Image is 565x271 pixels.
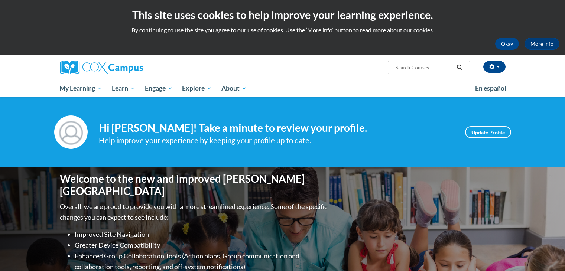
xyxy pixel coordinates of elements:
[217,80,251,97] a: About
[177,80,217,97] a: Explore
[535,241,559,265] iframe: Button to launch messaging window
[394,63,454,72] input: Search Courses
[140,80,178,97] a: Engage
[60,61,143,74] img: Cox Campus
[107,80,140,97] a: Learn
[221,84,247,93] span: About
[145,84,173,93] span: Engage
[470,81,511,96] a: En español
[99,122,454,134] h4: Hi [PERSON_NAME]! Take a minute to review your profile.
[6,7,559,22] h2: This site uses cookies to help improve your learning experience.
[55,80,107,97] a: My Learning
[6,26,559,34] p: By continuing to use the site you agree to our use of cookies. Use the ‘More info’ button to read...
[60,173,329,197] h1: Welcome to the new and improved [PERSON_NAME][GEOGRAPHIC_DATA]
[60,201,329,223] p: Overall, we are proud to provide you with a more streamlined experience. Some of the specific cha...
[475,84,506,92] span: En español
[495,38,519,50] button: Okay
[182,84,212,93] span: Explore
[454,63,465,72] button: Search
[60,61,201,74] a: Cox Campus
[54,115,88,149] img: Profile Image
[75,229,329,240] li: Improved Site Navigation
[75,240,329,251] li: Greater Device Compatibility
[99,134,454,147] div: Help improve your experience by keeping your profile up to date.
[465,126,511,138] a: Update Profile
[49,80,517,97] div: Main menu
[483,61,506,73] button: Account Settings
[59,84,102,93] span: My Learning
[112,84,135,93] span: Learn
[525,38,559,50] a: More Info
